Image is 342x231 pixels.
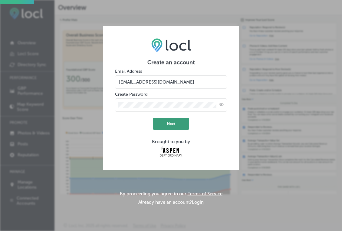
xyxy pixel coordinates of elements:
h2: Create an account [115,59,227,66]
p: By proceeding you agree to our [120,191,222,196]
button: Next [153,118,189,130]
p: Already have an account? [138,200,204,205]
img: Aspen [159,146,183,157]
img: LOCL logo [151,38,191,52]
div: Brought to you by [115,139,227,144]
button: Login [192,200,204,205]
a: Terms of Service [188,191,222,196]
span: Toggle password visibility [219,102,224,108]
label: Create Password [115,92,147,97]
label: Email Address [115,69,142,74]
